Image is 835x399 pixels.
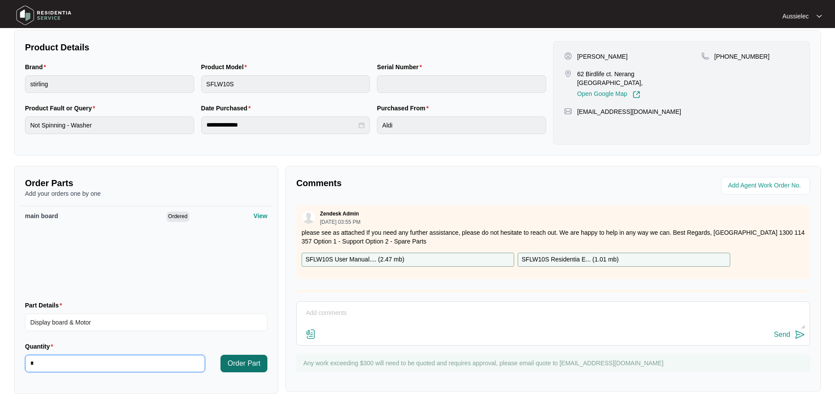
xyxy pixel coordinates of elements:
[296,177,547,189] p: Comments
[782,12,809,21] p: Aussielec
[728,180,805,191] input: Add Agent Work Order No.
[220,355,267,372] button: Order Part
[201,63,251,71] label: Product Model
[320,210,359,217] p: Zendesk Admin
[320,219,360,225] p: [DATE] 03:55 PM
[377,63,425,71] label: Serial Number
[774,329,805,341] button: Send
[795,329,805,340] img: send-icon.svg
[25,41,546,53] p: Product Details
[306,255,404,265] p: SFLW10S User Manual.... ( 2.47 mb )
[577,107,681,116] p: [EMAIL_ADDRESS][DOMAIN_NAME]
[25,117,194,134] input: Product Fault or Query
[25,212,58,219] span: main board
[25,301,66,310] label: Part Details
[377,104,432,113] label: Purchased From
[206,120,357,130] input: Date Purchased
[774,331,790,339] div: Send
[253,212,267,220] p: View
[227,358,260,369] span: Order Part
[522,255,619,265] p: SFLW10S Residentia E... ( 1.01 mb )
[577,91,640,99] a: Open Google Map
[701,52,709,60] img: map-pin
[714,52,770,61] p: [PHONE_NUMBER]
[25,314,267,331] input: Part Details
[25,177,267,189] p: Order Parts
[25,75,194,93] input: Brand
[25,355,205,372] input: Quantity
[306,329,316,339] img: file-attachment-doc.svg
[302,211,315,224] img: user.svg
[632,91,640,99] img: Link-External
[303,359,806,367] p: Any work exceeding $300 will need to be quoted and requires approval, please email quote to [EMAI...
[577,70,701,87] p: 62 Birdlife ct. Nerang [GEOGRAPHIC_DATA],
[167,212,189,222] span: Ordered
[377,117,546,134] input: Purchased From
[25,342,57,351] label: Quantity
[564,52,572,60] img: user-pin
[564,70,572,78] img: map-pin
[201,75,370,93] input: Product Model
[13,2,75,28] img: residentia service logo
[25,189,267,198] p: Add your orders one by one
[201,104,254,113] label: Date Purchased
[302,228,805,246] p: please see as attached If you need any further assistance, please do not hesitate to reach out. W...
[25,63,50,71] label: Brand
[25,104,99,113] label: Product Fault or Query
[377,75,546,93] input: Serial Number
[577,52,628,61] p: [PERSON_NAME]
[564,107,572,115] img: map-pin
[817,14,822,18] img: dropdown arrow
